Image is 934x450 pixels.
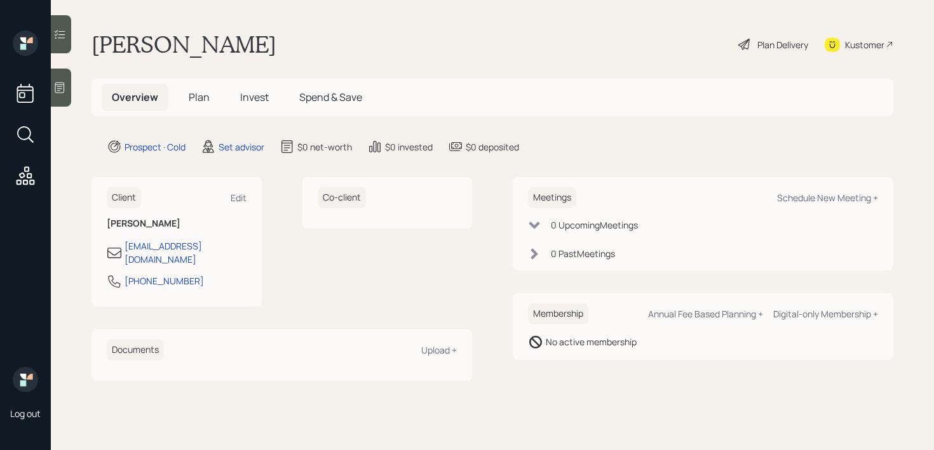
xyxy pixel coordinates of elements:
h6: Co-client [318,187,366,208]
div: Set advisor [219,140,264,154]
h6: Documents [107,340,164,361]
div: $0 invested [385,140,433,154]
div: Schedule New Meeting + [777,192,878,204]
span: Spend & Save [299,90,362,104]
div: $0 net-worth [297,140,352,154]
div: Kustomer [845,38,884,51]
h6: Membership [528,303,588,324]
h1: [PERSON_NAME] [91,30,276,58]
div: Annual Fee Based Planning + [648,308,763,320]
div: No active membership [546,335,637,348]
div: 0 Past Meeting s [551,247,615,260]
div: Log out [10,407,41,420]
h6: [PERSON_NAME] [107,218,247,229]
div: [PHONE_NUMBER] [125,274,204,288]
span: Invest [240,90,269,104]
div: $0 deposited [466,140,519,154]
div: 0 Upcoming Meeting s [551,218,638,232]
img: retirable_logo.png [13,367,38,392]
h6: Meetings [528,187,576,208]
div: [EMAIL_ADDRESS][DOMAIN_NAME] [125,239,247,266]
div: Digital-only Membership + [773,308,878,320]
h6: Client [107,187,141,208]
span: Plan [189,90,210,104]
div: Prospect · Cold [125,140,186,154]
div: Upload + [421,344,457,356]
div: Plan Delivery [757,38,808,51]
span: Overview [112,90,158,104]
div: Edit [231,192,247,204]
